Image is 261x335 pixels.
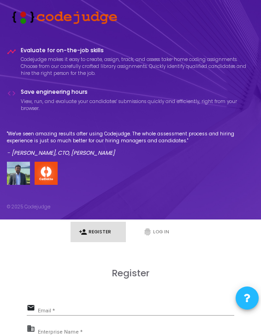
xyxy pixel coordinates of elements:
i: person_add [79,228,87,236]
h4: Save engineering hours [21,89,254,95]
h4: Evaluate for on-the-job skills [21,47,254,54]
p: "We've seen amazing results after using Codejudge. The whole assessment process and hiring experi... [7,130,254,144]
div: © 2025 Codejudge [7,203,50,210]
p: View, run, and evaluate your candidates’ submissions quickly and efficiently, right from your bro... [21,98,254,112]
mat-icon: email [27,303,38,314]
em: - [PERSON_NAME], CTO, [PERSON_NAME] [7,149,115,157]
mat-icon: business [27,324,38,335]
p: Codejudge makes it easy to create, assign, track, and assess take-home coding assignments. Choose... [21,56,254,77]
img: user image [7,162,30,185]
i: code [7,89,16,98]
input: Email [38,308,234,314]
img: company-logo [35,162,58,185]
i: fingerprint [143,228,152,236]
i: timeline [7,47,16,56]
h3: Register [27,268,234,279]
a: person_addRegister [71,222,126,242]
input: Enterprise Name [38,329,234,335]
a: fingerprintLog In [135,222,190,242]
